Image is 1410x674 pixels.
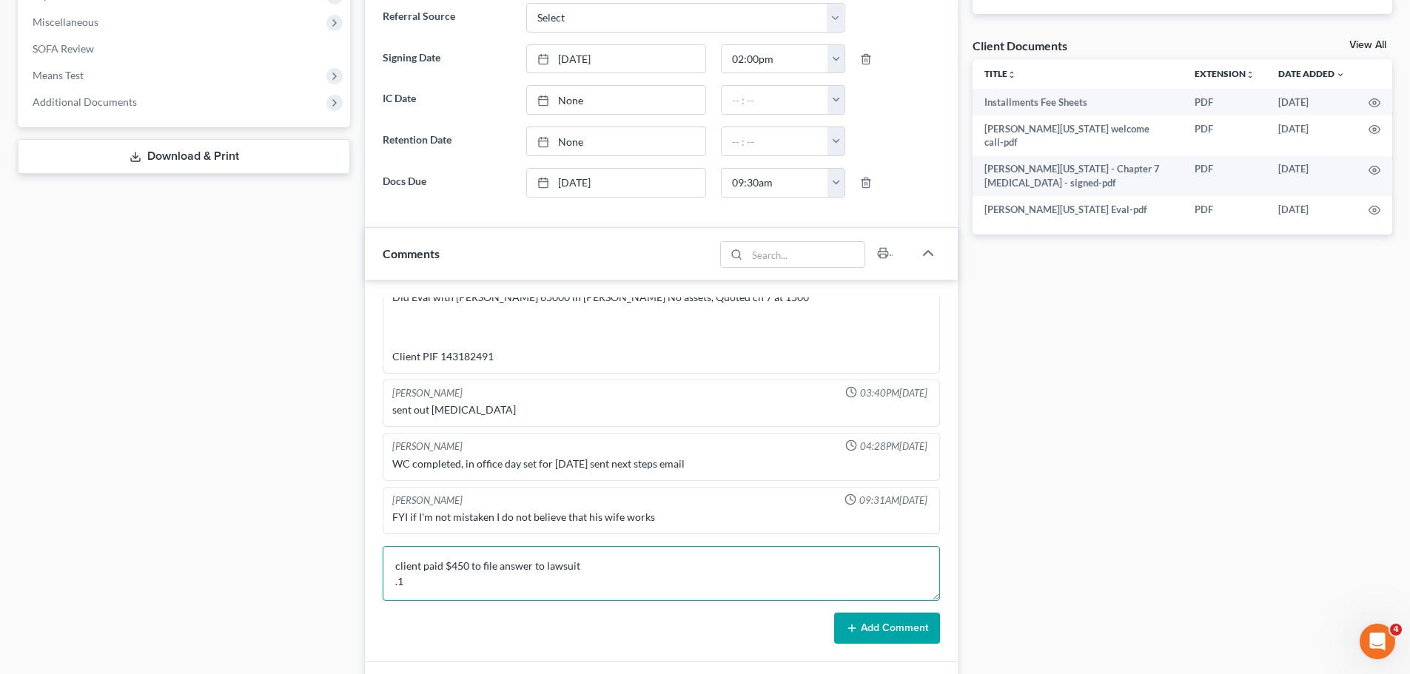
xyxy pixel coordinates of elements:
[1266,196,1357,223] td: [DATE]
[392,290,930,364] div: Did Eval with [PERSON_NAME] 65000 in [PERSON_NAME] No assets, Quoted ch 7 at 1500 Client PIF 1431...
[973,115,1183,156] td: [PERSON_NAME][US_STATE] welcome call-pdf
[859,493,927,508] span: 09:31AM[DATE]
[33,42,94,55] span: SOFA Review
[375,44,518,74] label: Signing Date
[722,127,828,155] input: -- : --
[21,36,350,62] a: SOFA Review
[1195,68,1255,79] a: Extensionunfold_more
[1266,115,1357,156] td: [DATE]
[1266,156,1357,197] td: [DATE]
[375,3,518,33] label: Referral Source
[527,45,705,73] a: [DATE]
[33,16,98,28] span: Miscellaneous
[1183,196,1266,223] td: PDF
[1349,40,1386,50] a: View All
[375,127,518,156] label: Retention Date
[392,456,930,471] div: WC completed, in office day set for [DATE] sent next steps email
[527,169,705,197] a: [DATE]
[527,86,705,114] a: None
[722,169,828,197] input: -- : --
[860,386,927,400] span: 03:40PM[DATE]
[1360,624,1395,659] iframe: Intercom live chat
[33,95,137,108] span: Additional Documents
[18,139,350,174] a: Download & Print
[392,510,930,525] div: FYI if I'm not mistaken I do not believe that his wife works
[383,246,440,260] span: Comments
[392,386,463,400] div: [PERSON_NAME]
[973,156,1183,197] td: [PERSON_NAME][US_STATE] - Chapter 7 [MEDICAL_DATA] - signed-pdf
[1183,89,1266,115] td: PDF
[527,127,705,155] a: None
[834,613,940,644] button: Add Comment
[722,45,828,73] input: -- : --
[1390,624,1402,636] span: 4
[392,402,930,417] div: sent out [MEDICAL_DATA]
[860,439,927,454] span: 04:28PM[DATE]
[722,86,828,114] input: -- : --
[392,493,463,508] div: [PERSON_NAME]
[1007,70,1016,79] i: unfold_more
[1278,68,1345,79] a: Date Added expand_more
[984,68,1016,79] a: Titleunfold_more
[375,85,518,115] label: IC Date
[973,38,1067,53] div: Client Documents
[1336,70,1345,79] i: expand_more
[1246,70,1255,79] i: unfold_more
[392,439,463,454] div: [PERSON_NAME]
[973,196,1183,223] td: [PERSON_NAME][US_STATE] Eval-pdf
[1183,156,1266,197] td: PDF
[1266,89,1357,115] td: [DATE]
[748,242,865,267] input: Search...
[375,168,518,198] label: Docs Due
[1183,115,1266,156] td: PDF
[973,89,1183,115] td: Installments Fee Sheets
[33,69,84,81] span: Means Test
